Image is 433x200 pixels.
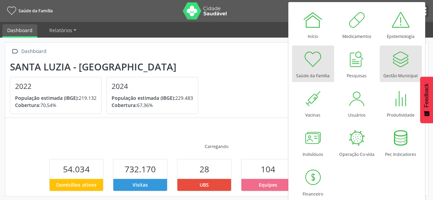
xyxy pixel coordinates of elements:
button: Feedback - Mostrar pesquisa [420,77,433,123]
span: População estimada (IBGE): [112,95,175,101]
span: População estimada (IBGE): [15,95,79,101]
span: 104 [261,163,275,175]
span: Equipes [259,181,277,188]
span: Domicílios ativos [56,181,96,188]
a: Medicamentos [336,6,378,43]
span: Cobertura: [15,102,40,108]
h4: 2022 [15,82,97,91]
a: Produtividade [380,85,422,121]
a: Saúde da Família [292,45,334,82]
p: 229.483 [112,94,193,102]
a: Gestão Municipal [380,45,422,82]
span: Saúde da Família [18,8,53,14]
a: Epidemiologia [380,6,422,43]
span: Feedback [423,83,430,107]
a: Indivíduos [292,124,334,161]
div: Santa Luzia - [GEOGRAPHIC_DATA] [10,61,203,72]
span: UBS [200,181,209,188]
a: Dashboard [2,24,37,38]
span: 28 [199,163,209,175]
a: Usuários [336,85,378,121]
span: Visitas [132,181,148,188]
span: 54.034 [63,163,89,175]
span: Cobertura: [112,102,137,108]
a: Saúde da Família [5,5,53,16]
p: 67,36% [112,102,193,109]
span: 732.170 [125,163,156,175]
h4: 2024 [112,82,193,91]
a: Início [292,6,334,43]
a: Vacinas [292,85,334,121]
a: Pec Indicadores [380,124,422,161]
p: 70,54% [15,102,97,109]
i:  [10,46,20,56]
a: Pesquisas [336,45,378,82]
a: Operação Co-vida [336,124,378,161]
a: Relatórios [44,24,81,36]
p: 219.132 [15,94,97,102]
div: Dashboard [20,46,48,56]
span: Relatórios [49,27,72,34]
a:  Dashboard [10,46,48,56]
div: Carregando [205,144,228,149]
